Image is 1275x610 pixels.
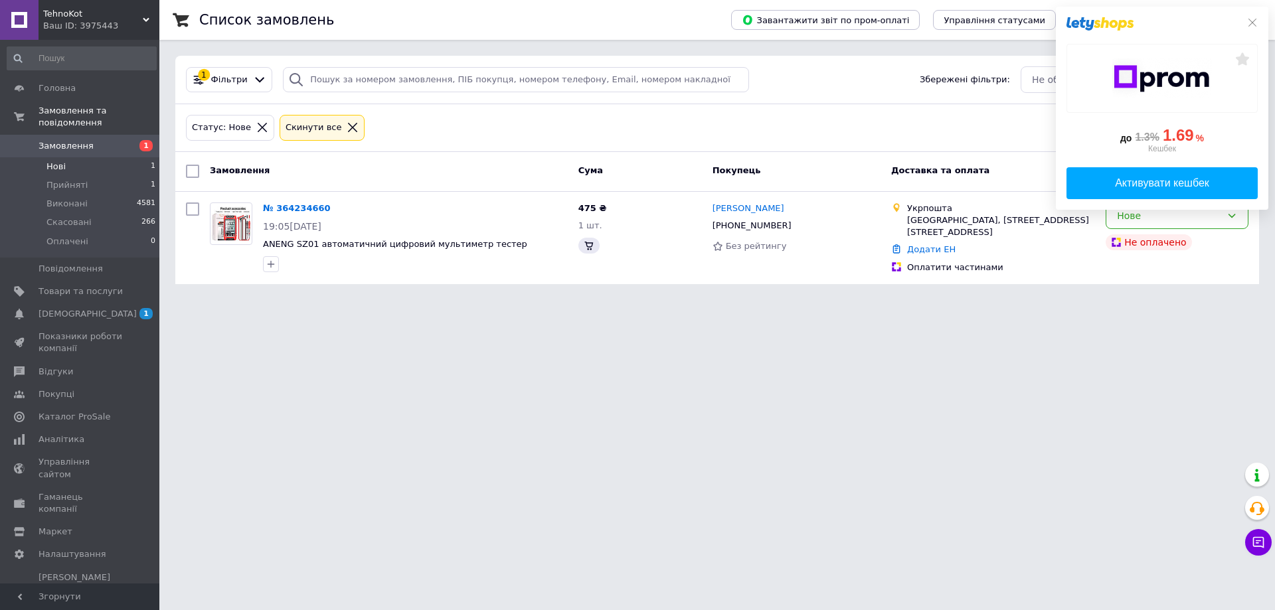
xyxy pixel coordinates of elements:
[39,572,123,608] span: [PERSON_NAME] та рахунки
[151,161,155,173] span: 1
[742,14,909,26] span: Завантажити звіт по пром-оплаті
[713,202,784,215] a: [PERSON_NAME]
[39,526,72,538] span: Маркет
[726,241,787,251] span: Без рейтингу
[141,216,155,228] span: 266
[578,165,603,175] span: Cума
[1032,72,1221,87] div: Не обрано
[891,165,989,175] span: Доставка та оплата
[199,12,334,28] h1: Список замовлень
[39,456,123,480] span: Управління сайтом
[46,198,88,210] span: Виконані
[263,203,331,213] a: № 364234660
[263,239,527,249] a: ANENG SZ01 автоматичний цифровий мультиметр тестер
[933,10,1056,30] button: Управління статусами
[39,433,84,445] span: Аналітика
[46,216,92,228] span: Скасовані
[39,411,110,423] span: Каталог ProSale
[46,179,88,191] span: Прийняті
[39,491,123,515] span: Гаманець компанії
[139,140,153,151] span: 1
[39,548,106,560] span: Налаштування
[46,161,66,173] span: Нові
[920,74,1010,86] span: Збережені фільтри:
[39,105,159,129] span: Замовлення та повідомлення
[1106,234,1191,250] div: Не оплачено
[43,20,159,32] div: Ваш ID: 3975443
[210,165,270,175] span: Замовлення
[7,46,157,70] input: Пошук
[198,68,210,80] div: 1
[39,366,73,378] span: Відгуки
[139,308,153,319] span: 1
[578,220,602,230] span: 1 шт.
[46,236,88,248] span: Оплачені
[151,236,155,248] span: 0
[907,244,956,254] a: Додати ЕН
[263,221,321,232] span: 19:05[DATE]
[39,388,74,400] span: Покупці
[1117,208,1221,223] div: Нове
[1245,529,1272,556] button: Чат з покупцем
[283,121,345,135] div: Cкинути все
[211,206,252,241] img: Фото товару
[39,82,76,94] span: Головна
[39,285,123,297] span: Товари та послуги
[713,220,792,230] span: [PHONE_NUMBER]
[713,165,761,175] span: Покупець
[137,198,155,210] span: 4581
[907,262,1095,273] div: Оплатити частинами
[907,202,1095,214] div: Укрпошта
[907,214,1095,238] div: [GEOGRAPHIC_DATA], [STREET_ADDRESS] [STREET_ADDRESS]
[578,203,607,213] span: 475 ₴
[39,308,137,320] span: [DEMOGRAPHIC_DATA]
[211,74,248,86] span: Фільтри
[39,140,94,152] span: Замовлення
[283,67,749,93] input: Пошук за номером замовлення, ПІБ покупця, номером телефону, Email, номером накладної
[39,263,103,275] span: Повідомлення
[944,15,1045,25] span: Управління статусами
[189,121,254,135] div: Статус: Нове
[210,202,252,245] a: Фото товару
[151,179,155,191] span: 1
[43,8,143,20] span: TehnoKot
[39,331,123,354] span: Показники роботи компанії
[731,10,920,30] button: Завантажити звіт по пром-оплаті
